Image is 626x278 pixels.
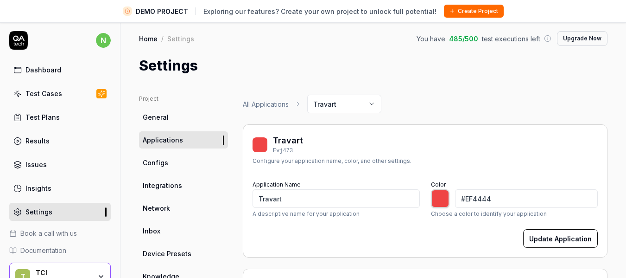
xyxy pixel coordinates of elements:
div: Settings [25,207,52,217]
div: Issues [25,160,47,169]
p: Choose a color to identify your application [431,210,598,218]
span: n [96,33,111,48]
span: Travart [313,99,336,109]
a: Test Cases [9,84,111,103]
span: Device Presets [143,249,191,259]
label: Application Name [253,181,301,188]
span: You have [417,34,445,44]
a: Integrations [139,177,228,194]
input: My Application [253,189,420,208]
a: Insights [9,179,111,197]
a: Issues [9,155,111,174]
button: Create Project [444,5,504,18]
div: Results [25,136,50,146]
a: Dashboard [9,61,111,79]
div: Test Plans [25,112,60,122]
a: All Applications [243,99,289,109]
span: Integrations [143,181,182,190]
a: Test Plans [9,108,111,126]
a: Results [9,132,111,150]
span: Exploring our features? Create your own project to unlock full potential! [203,6,436,16]
a: Settings [9,203,111,221]
a: Book a call with us [9,228,111,238]
span: DEMO PROJECT [136,6,188,16]
div: Configure your application name, color, and other settings. [253,157,411,165]
button: Update Application [523,229,598,248]
h1: Settings [139,55,198,76]
div: Evj473 [273,147,303,155]
a: Network [139,200,228,217]
div: TCI [36,269,91,277]
div: Settings [167,34,194,43]
span: Network [143,203,170,213]
button: Travart [307,95,381,113]
a: General [139,109,228,126]
a: Applications [139,131,228,149]
button: n [96,31,111,50]
span: Documentation [20,246,66,255]
a: Home [139,34,158,43]
p: A descriptive name for your application [253,210,420,218]
span: Applications [143,135,183,145]
a: Device Presets [139,245,228,262]
label: Color [431,181,446,188]
input: #3B82F6 [455,189,598,208]
span: Configs [143,158,168,168]
button: Upgrade Now [557,31,607,46]
div: / [161,34,164,43]
a: Configs [139,154,228,171]
a: Inbox [139,222,228,239]
div: Test Cases [25,89,62,98]
span: test executions left [482,34,540,44]
span: Book a call with us [20,228,77,238]
div: Project [139,95,228,103]
div: Dashboard [25,65,61,75]
div: Insights [25,183,51,193]
div: Travart [273,134,303,147]
a: Documentation [9,246,111,255]
span: Inbox [143,226,160,236]
span: General [143,112,169,122]
span: 485 / 500 [449,34,478,44]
